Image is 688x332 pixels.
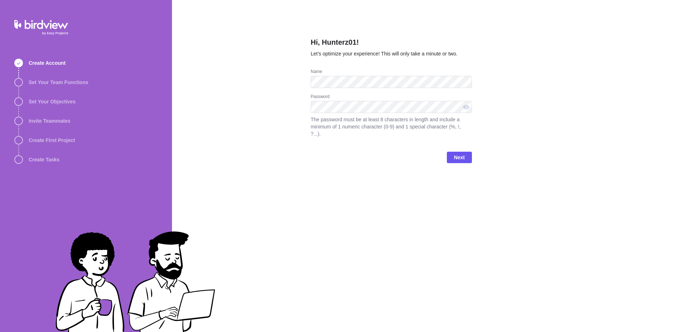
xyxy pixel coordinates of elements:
[447,152,472,163] span: Next
[311,51,458,57] span: Let’s optimize your experience! This will only take a minute or two.
[311,69,472,76] div: Name
[311,116,472,137] span: The password must be at least 8 characters in length and include a minimum of 1 numeric character...
[29,59,66,67] span: Create Account
[29,117,70,125] span: Invite Teammates
[29,79,88,86] span: Set Your Team Functions
[29,98,76,105] span: Set Your Objectives
[29,156,59,163] span: Create Tasks
[29,137,75,144] span: Create First Project
[454,153,465,162] span: Next
[311,37,472,50] h2: Hi, Hunterz01!
[311,94,472,101] div: Password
